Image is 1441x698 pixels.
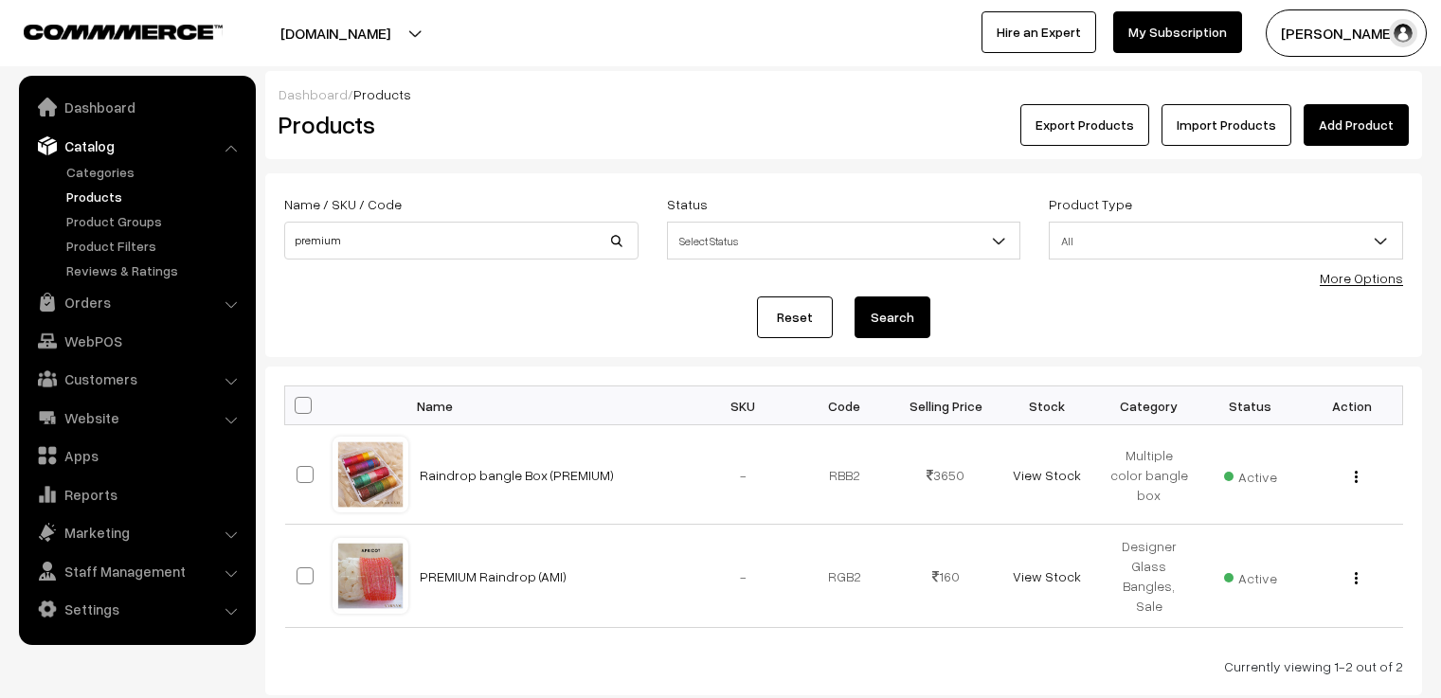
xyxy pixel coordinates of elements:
a: Catalog [24,129,249,163]
a: Settings [24,592,249,626]
img: Menu [1355,572,1358,584]
a: Marketing [24,515,249,549]
img: COMMMERCE [24,25,223,39]
a: View Stock [1013,467,1081,483]
th: SKU [693,386,794,425]
a: Apps [24,438,249,473]
td: Multiple color bangle box [1098,425,1199,525]
th: Status [1199,386,1301,425]
span: All [1050,224,1402,258]
label: Name / SKU / Code [284,194,402,214]
button: Search [855,296,930,338]
a: Dashboard [279,86,348,102]
a: Reset [757,296,833,338]
td: Designer Glass Bangles, Sale [1098,525,1199,628]
a: More Options [1320,270,1403,286]
th: Category [1098,386,1199,425]
a: Reports [24,477,249,511]
a: View Stock [1013,568,1081,584]
a: Import Products [1162,104,1291,146]
a: COMMMERCE [24,19,189,42]
a: Add Product [1304,104,1409,146]
a: Dashboard [24,90,249,124]
div: Currently viewing 1-2 out of 2 [284,656,1403,676]
a: PREMIUM Raindrop (AMI) [420,568,567,584]
td: - [693,425,794,525]
a: Products [62,187,249,206]
a: Orders [24,285,249,319]
th: Name [408,386,693,425]
th: Selling Price [895,386,997,425]
a: Website [24,401,249,435]
a: Staff Management [24,554,249,588]
a: Raindrop bangle Box (PREMIUM) [420,467,614,483]
th: Code [794,386,895,425]
span: Select Status [668,224,1020,258]
a: Categories [62,162,249,182]
a: My Subscription [1113,11,1242,53]
span: Select Status [667,222,1021,260]
td: - [693,525,794,628]
div: / [279,84,1409,104]
td: 160 [895,525,997,628]
input: Name / SKU / Code [284,222,639,260]
td: RGB2 [794,525,895,628]
button: Export Products [1020,104,1149,146]
label: Product Type [1049,194,1132,214]
img: user [1389,19,1417,47]
td: 3650 [895,425,997,525]
a: Product Filters [62,236,249,256]
label: Status [667,194,708,214]
a: Product Groups [62,211,249,231]
a: Hire an Expert [982,11,1096,53]
th: Stock [997,386,1098,425]
th: Action [1301,386,1402,425]
img: Menu [1355,471,1358,483]
span: Products [353,86,411,102]
td: RBB2 [794,425,895,525]
h2: Products [279,110,637,139]
span: All [1049,222,1403,260]
button: [PERSON_NAME] C [1266,9,1427,57]
a: Customers [24,362,249,396]
span: Active [1224,462,1277,487]
span: Active [1224,564,1277,588]
button: [DOMAIN_NAME] [214,9,457,57]
a: Reviews & Ratings [62,260,249,280]
a: WebPOS [24,324,249,358]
